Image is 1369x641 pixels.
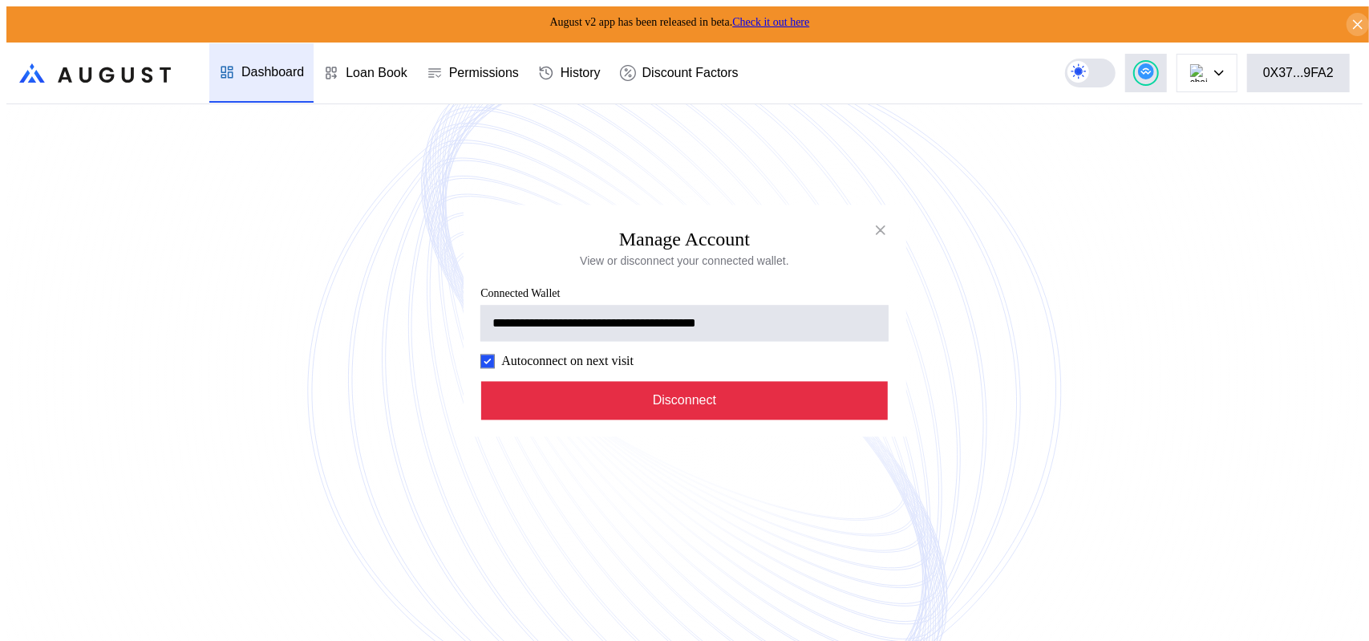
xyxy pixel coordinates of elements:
[481,381,889,420] button: Disconnect
[501,354,634,368] label: Autoconnect on next visit
[241,65,304,79] div: Dashboard
[868,217,893,243] button: close modal
[1190,64,1208,82] img: chain logo
[449,66,519,80] div: Permissions
[619,229,750,250] h2: Manage Account
[580,254,788,268] div: View or disconnect your connected wallet.
[1263,66,1334,80] div: 0X37...9FA2
[732,16,809,28] a: Check it out here
[480,287,888,300] span: Connected Wallet
[550,16,810,28] span: August v2 app has been released in beta.
[561,66,601,80] div: History
[642,66,739,80] div: Discount Factors
[346,66,407,80] div: Loan Book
